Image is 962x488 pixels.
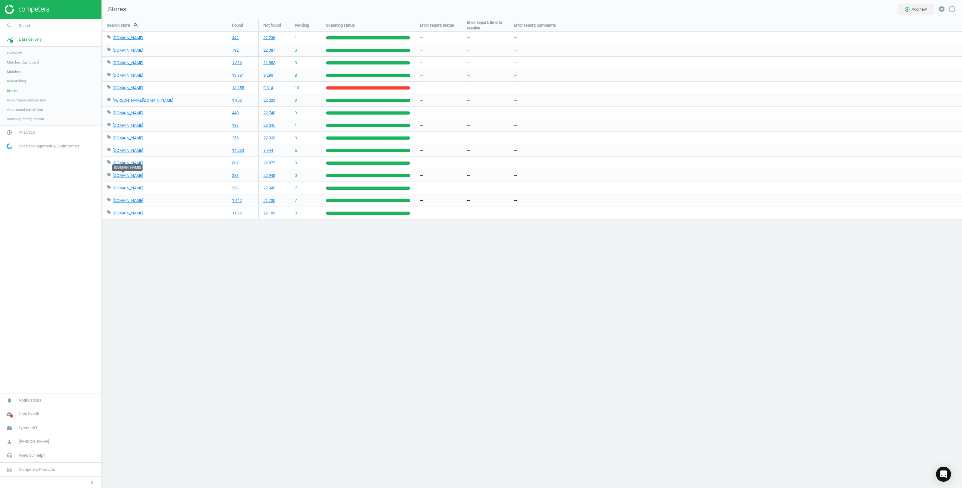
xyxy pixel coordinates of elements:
[295,173,297,178] span: 0
[467,20,504,31] span: Error report: time to resolve
[509,207,962,219] div: —
[263,73,273,78] a: 9 290
[113,136,143,140] a: [DOMAIN_NAME]
[415,94,462,106] div: —
[415,32,462,44] div: —
[263,35,275,41] a: 22 736
[509,82,962,94] div: —
[509,182,962,194] div: —
[509,94,962,106] div: —
[107,35,111,39] i: local_offer
[113,173,143,178] a: [DOMAIN_NAME]
[467,73,470,78] span: —
[467,160,470,166] span: —
[509,69,962,81] div: —
[263,48,275,53] a: 22 387
[7,88,18,93] span: Stores
[232,148,244,153] a: 14 230
[19,439,49,444] span: [PERSON_NAME]
[19,453,45,458] span: Need our help?
[113,85,143,90] a: [DOMAIN_NAME]
[467,185,470,191] span: —
[295,148,297,153] span: 5
[113,73,143,78] a: [DOMAIN_NAME]
[3,436,15,448] i: person
[295,23,309,28] span: Pending
[7,116,44,121] span: Scanning configuration
[7,79,26,84] span: Rematching
[904,7,910,12] i: add_circle_outline
[467,85,470,91] span: —
[263,210,275,216] a: 22 103
[7,60,39,65] span: Matches dashboard
[415,157,462,169] div: —
[295,160,297,166] span: 0
[107,72,111,77] i: local_offer
[113,110,143,115] a: [DOMAIN_NAME]
[295,48,297,53] span: 0
[112,164,143,171] div: [DOMAIN_NAME]
[113,186,143,190] a: [DOMAIN_NAME]
[107,210,111,214] i: local_offer
[5,5,49,14] img: ajHJNr6hYgQAAAAASUVORK5CYII=
[263,198,275,203] a: 21 730
[415,144,462,157] div: —
[232,60,242,66] a: 1 326
[415,69,462,81] div: —
[113,60,143,65] a: [DOMAIN_NAME]
[467,173,470,178] span: —
[3,408,15,420] i: cloud_done
[420,23,454,28] span: Error report: status
[7,143,12,149] img: wGWNvw8QSZomAAAAABJRU5ErkJggg==
[107,160,111,164] i: local_offer
[113,35,143,40] a: [DOMAIN_NAME]
[467,48,470,53] span: —
[102,5,126,14] span: Stores
[107,147,111,152] i: local_offer
[107,122,111,127] i: local_offer
[509,32,962,44] div: —
[898,4,934,15] button: add_circle_outlineAdd new
[3,20,15,32] i: search
[295,135,297,141] span: 0
[509,157,962,169] div: —
[232,48,239,53] a: 792
[107,97,111,102] i: local_offer
[467,35,470,41] span: —
[263,185,275,191] a: 22 949
[263,98,275,103] a: 22 023
[514,23,556,28] span: Error report: comments
[509,119,962,131] div: —
[935,3,948,16] button: settings
[107,172,111,177] i: local_offer
[232,173,239,178] a: 231
[232,210,242,216] a: 1 076
[509,44,962,56] div: —
[295,198,297,203] span: 7
[7,69,21,74] span: Matches
[295,35,297,41] span: 1
[3,449,15,461] i: headset_mic
[948,5,956,13] a: info_outline
[467,148,470,153] span: —
[3,33,15,45] i: timeline
[232,23,243,28] span: Found
[102,19,227,31] div: Search store
[232,160,239,166] a: 302
[232,135,239,141] a: 256
[509,57,962,69] div: —
[107,198,111,202] i: local_offer
[467,60,470,66] span: —
[19,467,55,472] span: Competera Products
[467,98,470,103] span: —
[467,135,470,141] span: —
[263,148,273,153] a: 8 944
[7,50,22,55] span: Overview
[113,211,143,215] a: [DOMAIN_NAME]
[509,107,962,119] div: —
[415,169,462,182] div: —
[113,98,173,103] a: [PERSON_NAME][DOMAIN_NAME]
[113,148,143,153] a: [DOMAIN_NAME]
[936,467,951,482] div: Open Intercom Messenger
